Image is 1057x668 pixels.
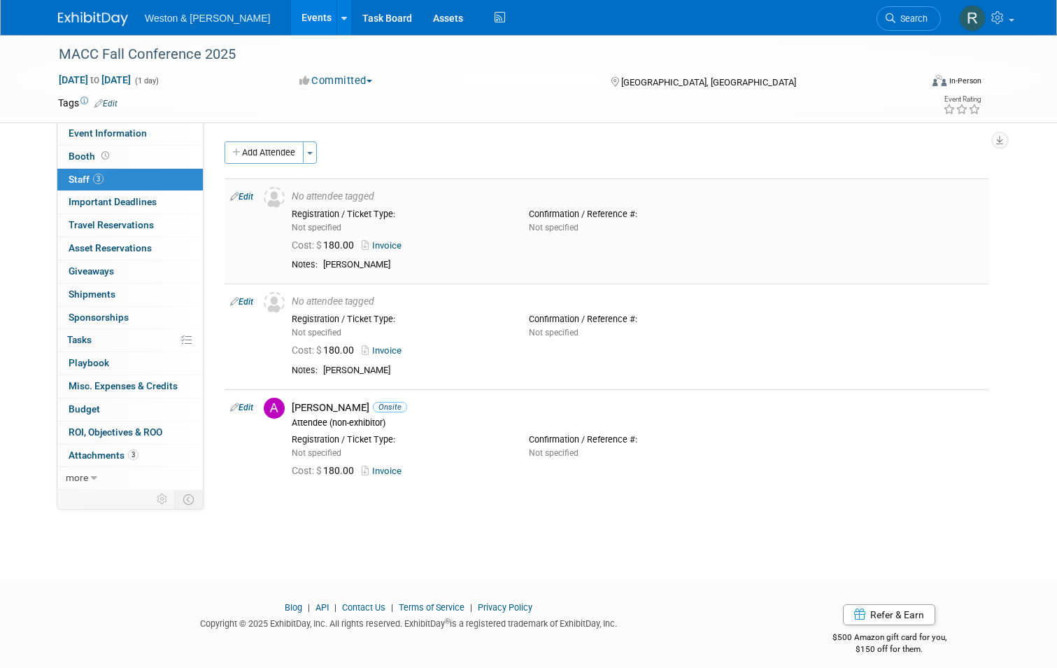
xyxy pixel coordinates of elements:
span: (1 day) [134,76,159,85]
span: Booth [69,151,112,162]
span: Not specified [292,328,341,338]
td: Tags [58,96,118,110]
span: Not specified [292,448,341,458]
div: Registration / Ticket Type: [292,434,508,445]
span: Giveaways [69,265,114,277]
a: Terms of Service [399,602,464,613]
div: [PERSON_NAME] [323,259,983,271]
span: Onsite [373,402,407,412]
div: $500 Amazon gift card for you, [779,622,999,655]
img: Unassigned-User-Icon.png [264,292,285,313]
div: No attendee tagged [292,190,983,203]
a: Invoice [362,240,407,251]
span: Not specified [292,223,341,232]
span: 180.00 [292,465,360,476]
div: Confirmation / Reference #: [529,434,745,445]
div: MACC Fall Conference 2025 [54,42,903,67]
span: Attachments [69,450,139,461]
div: Event Rating [943,96,981,103]
span: Booth not reserved yet [99,151,112,161]
span: | [331,602,340,613]
div: In-Person [949,76,981,86]
span: Staff [69,174,104,185]
span: 3 [128,450,139,460]
span: [GEOGRAPHIC_DATA], [GEOGRAPHIC_DATA] [621,77,796,88]
a: Attachments3 [57,445,203,467]
a: Sponsorships [57,307,203,329]
span: | [388,602,397,613]
a: Invoice [362,466,407,476]
a: Edit [230,403,253,412]
span: Playbook [69,357,109,368]
span: Cost: $ [292,465,323,476]
div: Confirmation / Reference #: [529,314,745,325]
a: Travel Reservations [57,214,203,237]
a: Edit [230,192,253,202]
div: Registration / Ticket Type: [292,209,508,220]
span: Event Information [69,127,147,139]
td: Toggle Event Tabs [175,490,204,508]
span: 180.00 [292,345,360,356]
div: Attendee (non-exhibitor) [292,417,983,429]
a: Misc. Expenses & Credits [57,375,203,398]
span: Important Deadlines [69,196,157,207]
span: Not specified [529,328,579,338]
a: Blog [285,602,302,613]
button: Add Attendee [225,141,304,164]
a: Event Information [57,123,203,145]
td: Personalize Event Tab Strip [150,490,175,508]
a: Edit [230,297,253,307]
img: Format-Inperson.png [932,75,946,86]
span: Sponsorships [69,312,129,323]
span: 3 [93,174,104,184]
span: Budget [69,403,100,415]
span: Not specified [529,448,579,458]
span: 180.00 [292,239,360,251]
div: Notes: [292,259,318,270]
div: Confirmation / Reference #: [529,209,745,220]
div: No attendee tagged [292,295,983,308]
div: Registration / Ticket Type: [292,314,508,325]
span: Misc. Expenses & Credits [69,380,178,391]
a: Tasks [57,329,203,352]
sup: ® [445,618,450,625]
button: Committed [295,74,378,88]
a: API [315,602,329,613]
a: Refer & Earn [843,604,935,625]
span: Shipments [69,288,115,300]
a: Edit [94,99,118,109]
span: to [88,74,101,85]
span: [DATE] [DATE] [58,74,132,86]
div: [PERSON_NAME] [292,401,983,415]
span: Tasks [67,334,92,345]
span: | [467,602,476,613]
a: Privacy Policy [478,602,532,613]
span: Asset Reservations [69,242,152,253]
img: A.jpg [264,398,285,419]
a: ROI, Objectives & ROO [57,422,203,444]
div: Event Format [845,73,981,94]
div: Notes: [292,365,318,376]
img: ExhibitDay [58,12,128,26]
a: Important Deadlines [57,191,203,214]
img: Roberta Sinclair [959,5,986,32]
img: Unassigned-User-Icon.png [264,187,285,208]
span: ROI, Objectives & ROO [69,426,162,438]
span: Cost: $ [292,345,323,356]
span: Search [895,13,928,24]
a: Shipments [57,284,203,306]
a: Contact Us [342,602,385,613]
span: Not specified [529,223,579,232]
span: more [66,472,88,483]
a: Invoice [362,345,407,356]
a: Giveaways [57,260,203,283]
a: Budget [57,398,203,421]
a: Search [877,6,941,31]
span: Weston & [PERSON_NAME] [145,13,270,24]
a: Playbook [57,352,203,375]
span: Travel Reservations [69,219,154,230]
span: Cost: $ [292,239,323,251]
a: Asset Reservations [57,237,203,260]
div: [PERSON_NAME] [323,365,983,377]
a: Staff3 [57,169,203,191]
